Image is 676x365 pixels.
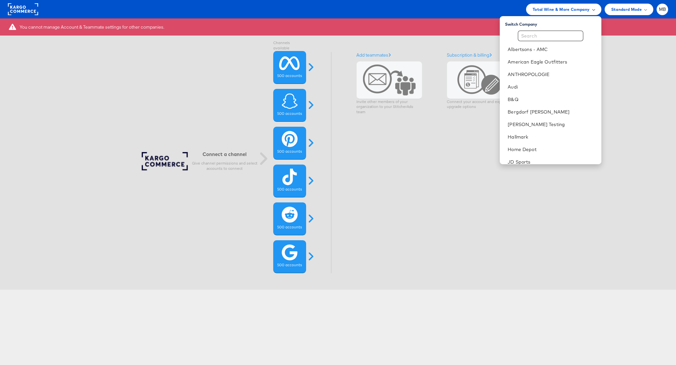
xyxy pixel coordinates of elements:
p: Give channel permissions and select accounts to connect [192,161,257,171]
label: 500 accounts [277,225,302,230]
a: American Eagle Outfitters [508,59,596,65]
a: B&Q [508,96,596,103]
label: 500 accounts [277,73,302,79]
p: Connect your account and explore upgrade options [447,99,513,110]
a: [PERSON_NAME] Testing [508,121,596,128]
a: Hallmark [508,134,596,140]
input: Search [518,31,583,41]
h6: Connect a channel [192,151,257,157]
div: Switch Company [505,19,601,27]
a: Audi [508,84,596,90]
a: JD Sports [508,159,596,165]
p: Invite other members of your organization to your StitcherAds team [356,99,422,115]
label: 500 accounts [277,149,302,154]
a: ANTHROPOLOGIE [508,71,596,78]
a: Bergdorf [PERSON_NAME] [508,109,596,115]
div: You cannot manage Account & Teammate settings for other companies. [20,24,164,30]
label: Channels available [273,40,306,51]
span: MB [659,7,666,12]
span: Standard Mode [611,6,642,13]
label: 500 accounts [277,111,302,117]
label: 500 accounts [277,263,302,268]
label: 500 accounts [277,187,302,192]
a: Add teammates [356,52,391,58]
a: Albertsons - AMC [508,46,596,53]
span: Total Wine & More Company [533,6,590,13]
a: Home Depot [508,146,596,153]
a: Subscription & billing [447,52,492,58]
